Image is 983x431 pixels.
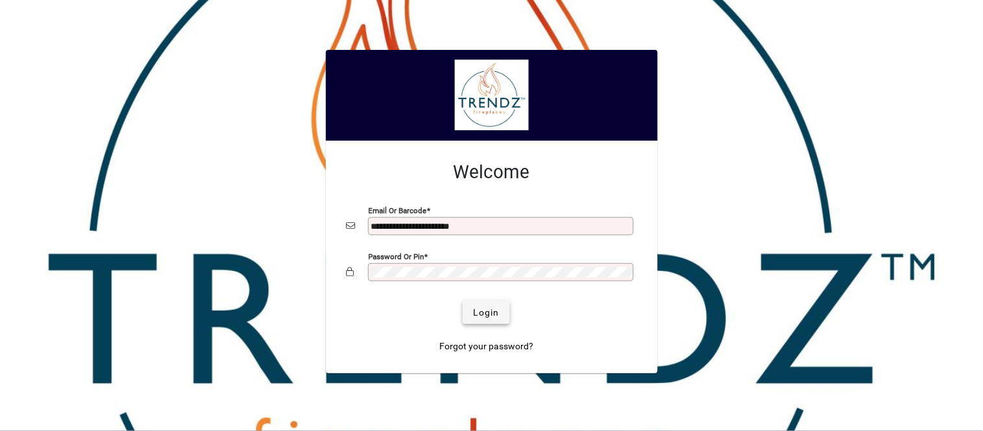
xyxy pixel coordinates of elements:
[369,206,427,215] mat-label: Email or Barcode
[369,252,424,261] mat-label: Password or Pin
[439,340,533,353] span: Forgot your password?
[473,306,500,320] span: Login
[434,334,538,358] a: Forgot your password?
[463,301,510,324] button: Login
[347,161,637,183] h2: Welcome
